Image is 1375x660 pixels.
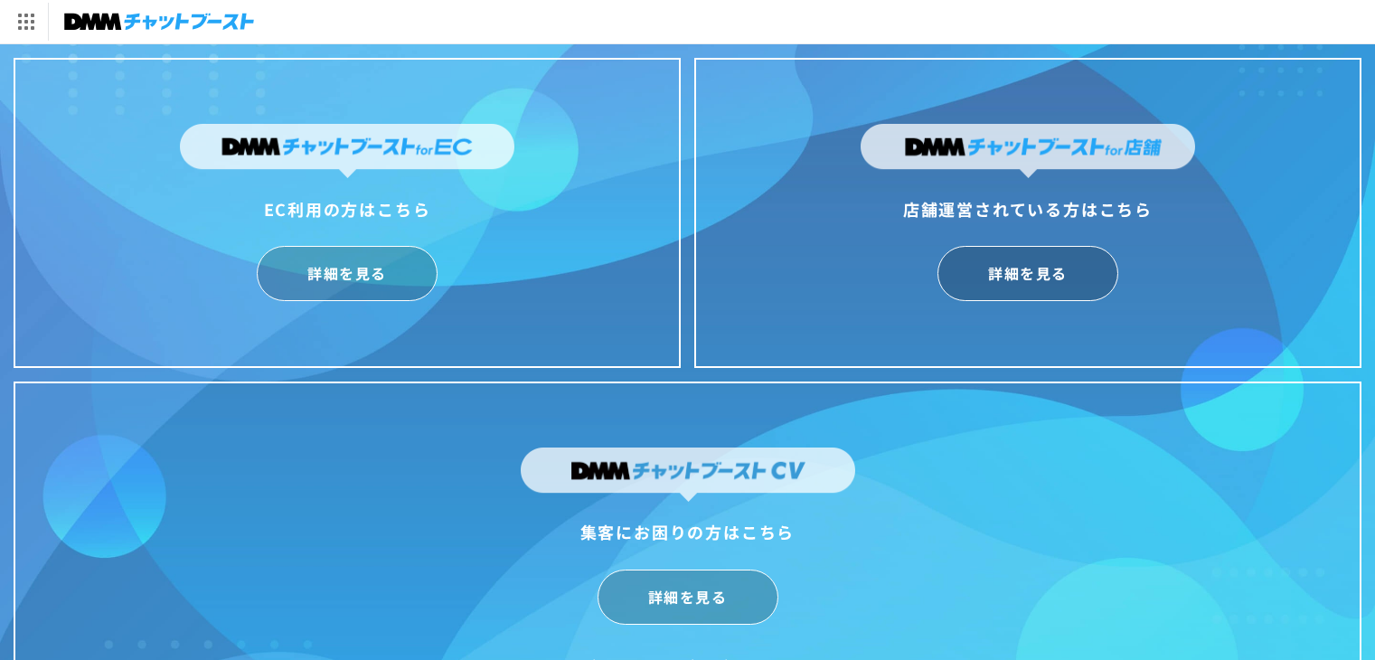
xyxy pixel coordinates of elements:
[598,570,778,625] a: 詳細を見る
[180,194,514,223] div: EC利用の方はこちら
[64,9,254,34] img: チャットブースト
[257,246,438,301] a: 詳細を見る
[521,448,855,502] img: DMMチャットブーストCV
[937,246,1118,301] a: 詳細を見る
[861,124,1195,178] img: DMMチャットブーストfor店舗
[3,3,48,41] img: サービス
[521,517,855,546] div: 集客にお困りの方はこちら
[861,194,1195,223] div: 店舗運営されている方はこちら
[180,124,514,178] img: DMMチャットブーストforEC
